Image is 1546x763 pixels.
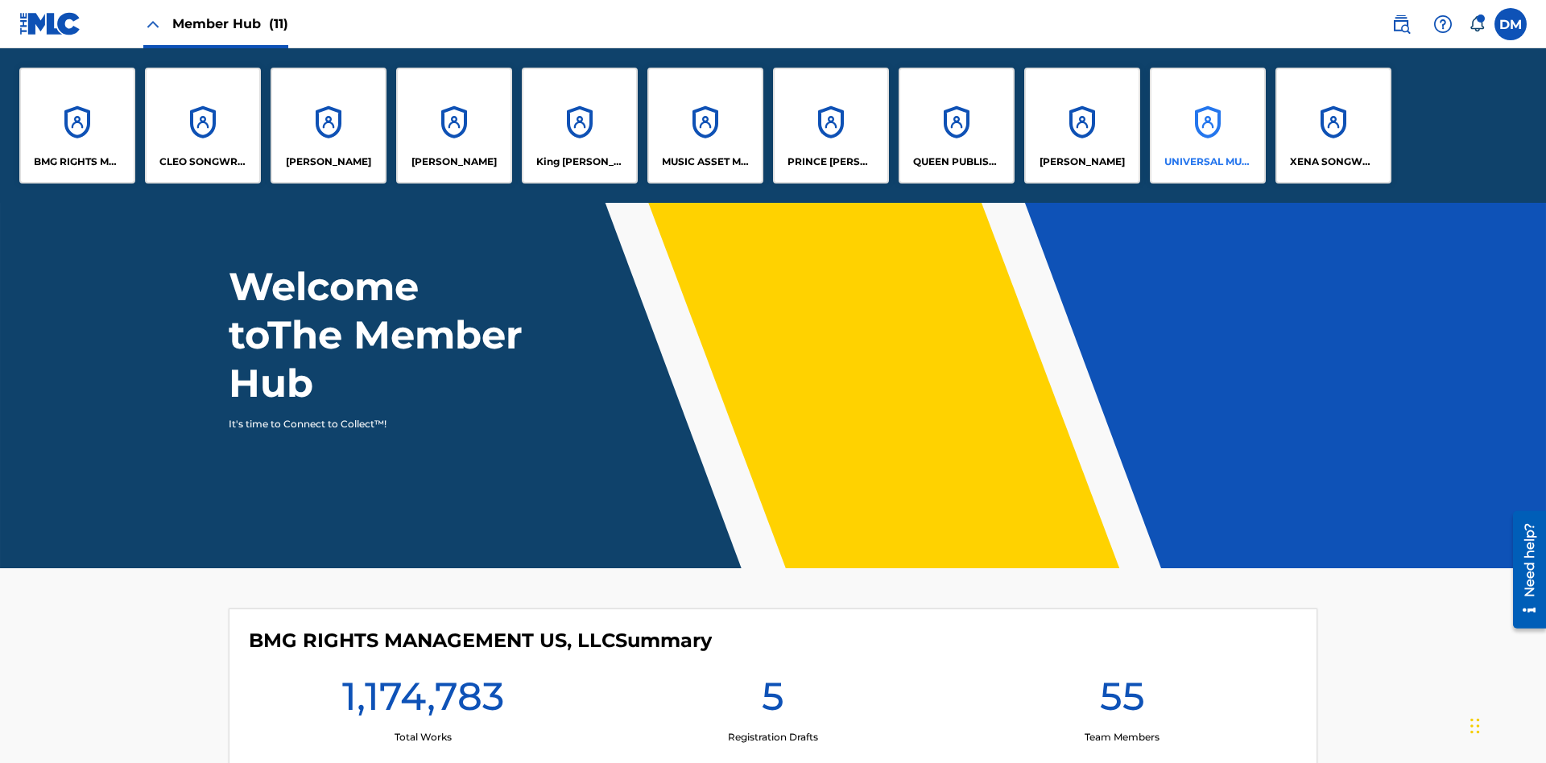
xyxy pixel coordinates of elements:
p: PRINCE MCTESTERSON [787,155,875,169]
p: Registration Drafts [728,730,818,744]
a: Accounts[PERSON_NAME] [271,68,386,184]
a: AccountsPRINCE [PERSON_NAME] [773,68,889,184]
img: help [1433,14,1453,34]
p: RONALD MCTESTERSON [1040,155,1125,169]
span: (11) [269,16,288,31]
h1: Welcome to The Member Hub [229,262,530,407]
a: Accounts[PERSON_NAME] [396,68,512,184]
a: AccountsKing [PERSON_NAME] [522,68,638,184]
img: Close [143,14,163,34]
img: MLC Logo [19,12,81,35]
a: AccountsUNIVERSAL MUSIC PUB GROUP [1150,68,1266,184]
p: It's time to Connect to Collect™! [229,417,508,431]
h1: 1,174,783 [342,672,504,730]
span: Member Hub [172,14,288,33]
h1: 5 [762,672,784,730]
p: King McTesterson [536,155,624,169]
div: Help [1427,8,1459,40]
div: User Menu [1494,8,1527,40]
a: AccountsQUEEN PUBLISHA [899,68,1015,184]
iframe: Chat Widget [1465,686,1546,763]
p: EYAMA MCSINGER [411,155,497,169]
a: AccountsCLEO SONGWRITER [145,68,261,184]
a: Accounts[PERSON_NAME] [1024,68,1140,184]
iframe: Resource Center [1501,505,1546,637]
div: Notifications [1469,16,1485,32]
h4: BMG RIGHTS MANAGEMENT US, LLC [249,629,712,653]
div: Drag [1470,702,1480,750]
h1: 55 [1100,672,1145,730]
p: Team Members [1085,730,1159,744]
p: Total Works [395,730,452,744]
img: search [1391,14,1411,34]
a: AccountsXENA SONGWRITER [1275,68,1391,184]
p: CLEO SONGWRITER [159,155,247,169]
p: MUSIC ASSET MANAGEMENT (MAM) [662,155,750,169]
a: AccountsBMG RIGHTS MANAGEMENT US, LLC [19,68,135,184]
p: XENA SONGWRITER [1290,155,1378,169]
p: QUEEN PUBLISHA [913,155,1001,169]
p: BMG RIGHTS MANAGEMENT US, LLC [34,155,122,169]
a: Public Search [1385,8,1417,40]
p: UNIVERSAL MUSIC PUB GROUP [1164,155,1252,169]
a: AccountsMUSIC ASSET MANAGEMENT (MAM) [647,68,763,184]
p: ELVIS COSTELLO [286,155,371,169]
